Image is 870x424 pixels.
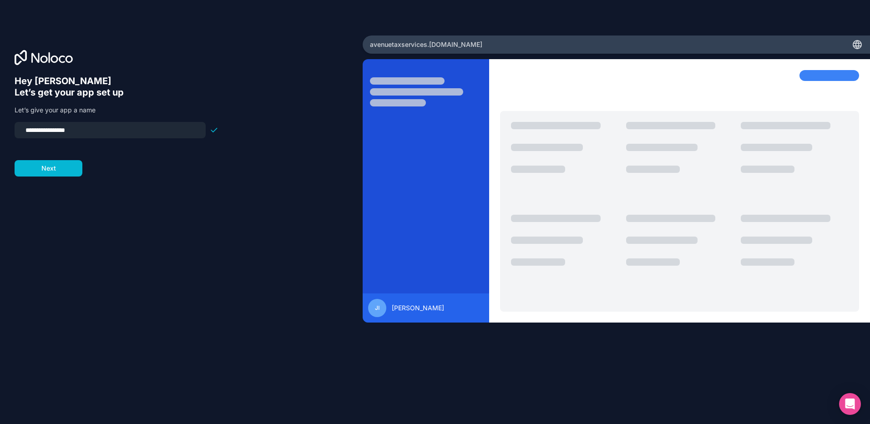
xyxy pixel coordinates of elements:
[15,160,82,177] button: Next
[375,304,379,312] span: JI
[392,303,444,313] span: [PERSON_NAME]
[839,393,861,415] div: Open Intercom Messenger
[15,76,218,87] h6: Hey [PERSON_NAME]
[370,40,482,49] span: avenuetaxservices .[DOMAIN_NAME]
[15,106,218,115] p: Let’s give your app a name
[15,87,218,98] h6: Let’s get your app set up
